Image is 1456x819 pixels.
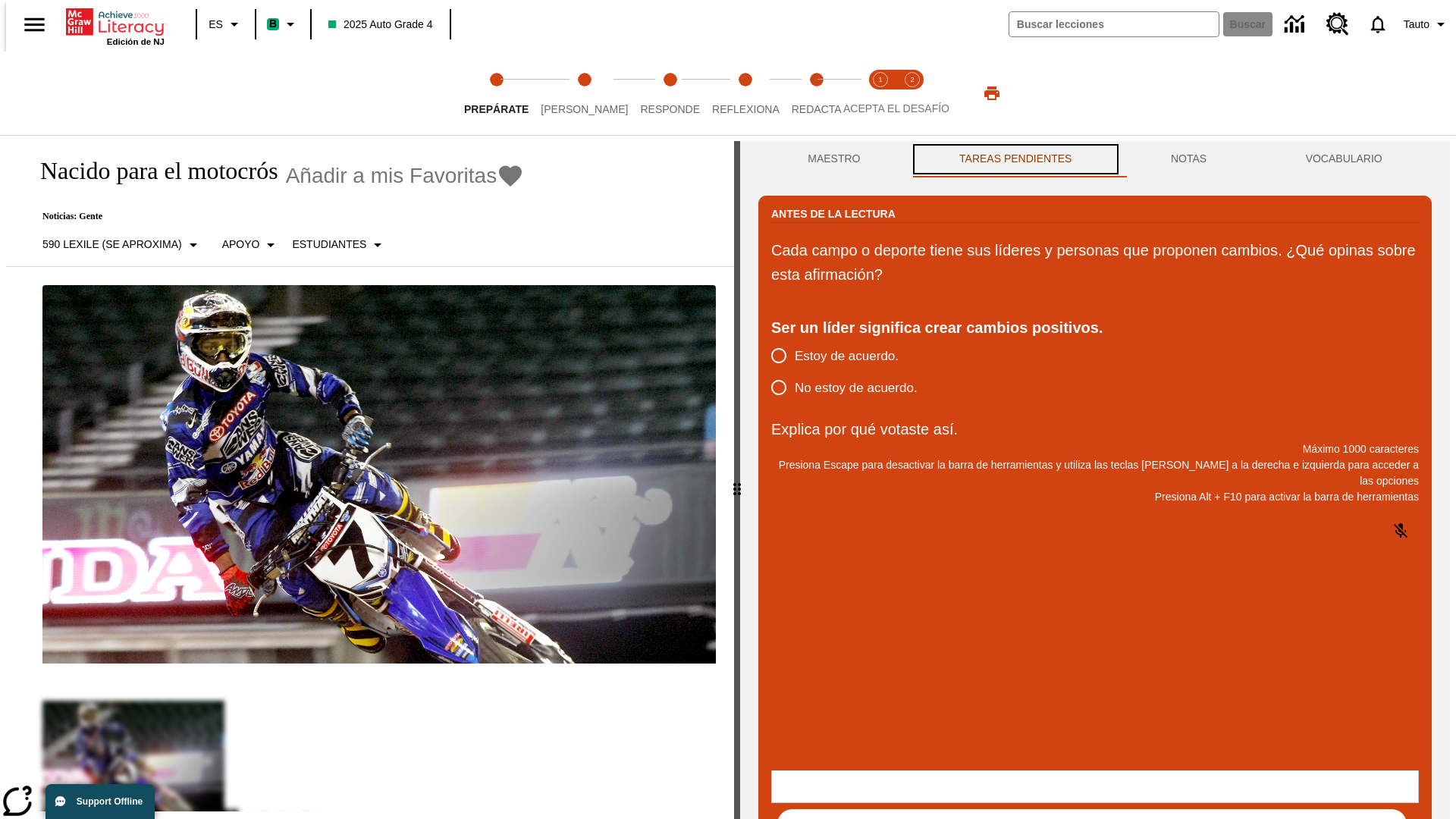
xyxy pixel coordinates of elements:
div: poll [771,340,930,403]
text: 2 [910,76,914,83]
div: activity [740,141,1450,819]
button: Maestro [758,141,910,177]
div: reading [6,141,734,811]
span: [PERSON_NAME] [541,103,628,115]
body: Explica por qué votaste así. Máximo 1000 caracteres Presiona Alt + F10 para activar la barra de h... [6,12,221,26]
button: TAREAS PENDIENTES [910,141,1122,177]
button: Abrir el menú lateral [12,2,57,47]
button: Redacta step 5 of 5 [780,52,854,135]
span: Reflexiona [712,103,780,115]
button: VOCABULARIO [1256,141,1432,177]
button: Añadir a mis Favoritas - Nacido para el motocrós [286,162,525,189]
div: Ser un líder significa crear cambios positivos. [771,315,1419,340]
span: Edición de NJ [107,37,165,46]
div: Portada [66,5,165,46]
span: Redacta [792,103,842,115]
img: El corredor de motocrós James Stewart vuela por los aires en su motocicleta de montaña [42,285,716,664]
p: Máximo 1000 caracteres [771,441,1419,457]
button: Imprimir [968,80,1016,107]
div: Pulsa la tecla de intro o la barra espaciadora y luego presiona las flechas de derecha e izquierd... [734,141,740,819]
button: Haga clic para activar la función de reconocimiento de voz [1382,513,1419,549]
h1: Nacido para el motocrós [24,157,278,185]
a: Centro de información [1276,4,1317,45]
h2: Antes de la lectura [771,206,896,222]
p: Estudiantes [292,237,366,253]
span: 2025 Auto Grade 4 [328,17,433,33]
span: Support Offline [77,796,143,807]
p: Apoyo [222,237,260,253]
span: Responde [640,103,700,115]
p: Presiona Alt + F10 para activar la barra de herramientas [771,489,1419,505]
p: Explica por qué votaste así. [771,417,1419,441]
button: Prepárate step 1 of 5 [452,52,541,135]
p: Noticias: Gente [24,211,524,222]
input: Buscar campo [1009,12,1219,36]
button: Seleccionar estudiante [286,231,393,259]
span: B [269,14,277,33]
a: Centro de recursos, Se abrirá en una pestaña nueva. [1317,4,1358,45]
button: Tipo de apoyo, Apoyo [216,231,287,259]
span: ES [209,17,223,33]
text: 1 [878,76,882,83]
button: Acepta el desafío contesta step 2 of 2 [890,52,934,135]
span: Prepárate [464,103,529,115]
button: Lee step 2 of 5 [529,52,640,135]
a: Notificaciones [1358,5,1398,44]
button: NOTAS [1122,141,1257,177]
button: Reflexiona step 4 of 5 [700,52,792,135]
span: Estoy de acuerdo. [795,347,899,366]
button: Boost El color de la clase es verde menta. Cambiar el color de la clase. [261,11,306,38]
button: Acepta el desafío lee step 1 of 2 [858,52,902,135]
span: Añadir a mis Favoritas [286,164,497,188]
button: Lenguaje: ES, Selecciona un idioma [202,11,250,38]
button: Support Offline [45,784,155,819]
p: Cada campo o deporte tiene sus líderes y personas que proponen cambios. ¿Qué opinas sobre esta af... [771,238,1419,287]
span: No estoy de acuerdo. [795,378,918,398]
button: Perfil/Configuración [1398,11,1456,38]
p: 590 Lexile (Se aproxima) [42,237,182,253]
p: Presiona Escape para desactivar la barra de herramientas y utiliza las teclas [PERSON_NAME] a la ... [771,457,1419,489]
button: Responde step 3 of 5 [628,52,712,135]
span: Tauto [1404,17,1429,33]
button: Seleccione Lexile, 590 Lexile (Se aproxima) [36,231,209,259]
div: Instructional Panel Tabs [758,141,1432,177]
span: ACEPTA EL DESAFÍO [843,102,949,115]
